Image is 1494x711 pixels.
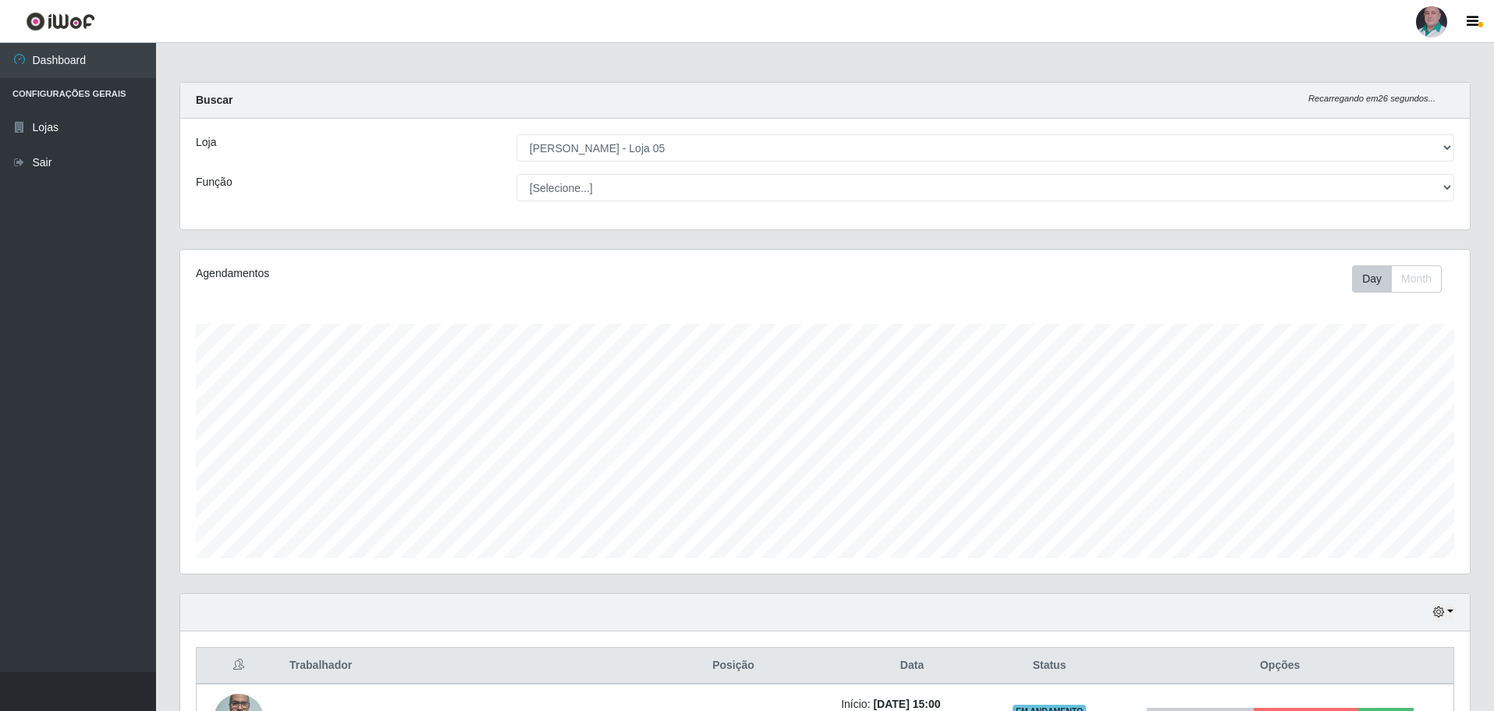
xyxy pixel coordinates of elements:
[873,698,940,710] time: [DATE] 15:00
[1391,265,1442,293] button: Month
[280,648,635,684] th: Trabalhador
[992,648,1106,684] th: Status
[635,648,832,684] th: Posição
[26,12,95,31] img: CoreUI Logo
[1352,265,1392,293] button: Day
[196,265,707,282] div: Agendamentos
[1308,94,1435,103] i: Recarregando em 26 segundos...
[1352,265,1442,293] div: First group
[832,648,992,684] th: Data
[1352,265,1454,293] div: Toolbar with button groups
[196,174,232,190] label: Função
[196,134,216,151] label: Loja
[196,94,232,106] strong: Buscar
[1106,648,1453,684] th: Opções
